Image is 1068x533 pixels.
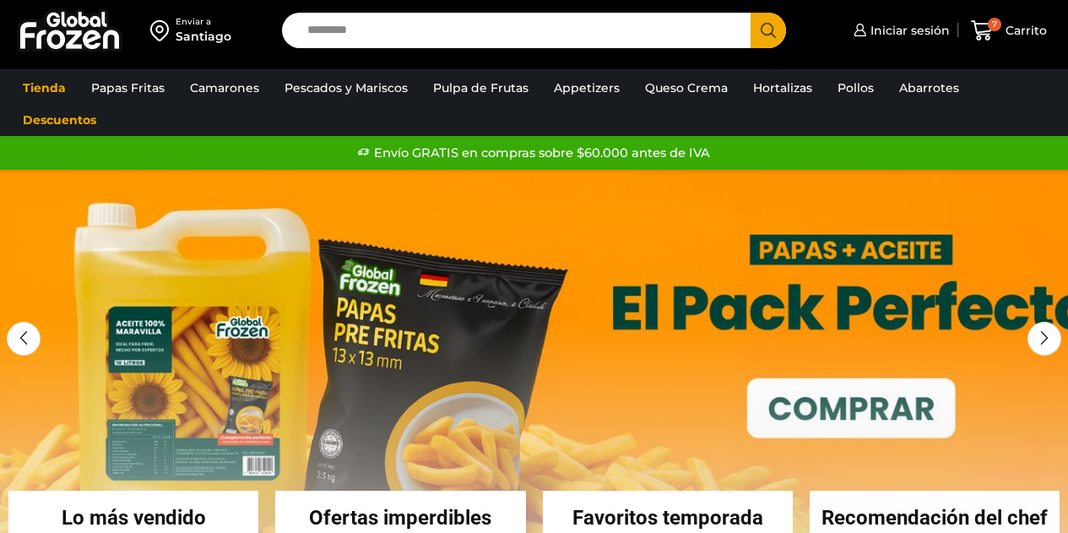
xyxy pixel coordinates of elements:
a: Pescados y Mariscos [276,72,416,104]
a: Iniciar sesión [849,14,950,47]
div: Previous slide [7,322,41,356]
span: 7 [988,18,1001,31]
a: Tienda [14,72,74,104]
a: Pulpa de Frutas [425,72,537,104]
h2: Recomendación del chef [810,508,1060,528]
h2: Ofertas imperdibles [275,508,525,528]
a: Appetizers [545,72,628,104]
a: Pollos [829,72,882,104]
a: Queso Crema [637,72,736,104]
a: Descuentos [14,104,105,136]
span: Iniciar sesión [866,22,950,39]
a: Abarrotes [891,72,968,104]
div: Enviar a [176,16,231,28]
h2: Lo más vendido [8,508,258,528]
img: address-field-icon.svg [150,16,176,45]
a: Camarones [182,72,268,104]
a: Papas Fritas [83,72,173,104]
button: Search button [751,13,786,48]
div: Next slide [1027,322,1061,356]
h2: Favoritos temporada [543,508,793,528]
span: Carrito [1001,22,1047,39]
a: Hortalizas [745,72,821,104]
a: 7 Carrito [967,11,1051,51]
div: Santiago [176,28,231,45]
